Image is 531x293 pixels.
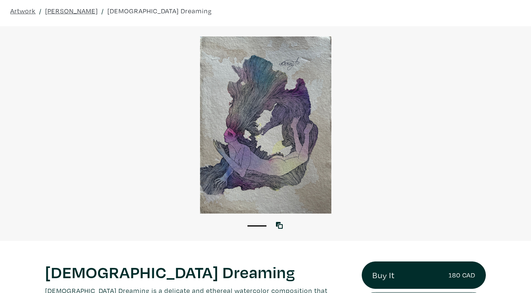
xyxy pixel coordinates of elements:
span: / [39,6,42,16]
h1: [DEMOGRAPHIC_DATA] Dreaming [45,261,350,282]
a: [DEMOGRAPHIC_DATA] Dreaming [107,6,212,16]
span: / [101,6,104,16]
button: 1 of 1 [247,225,266,226]
a: Artwork [10,6,36,16]
a: [PERSON_NAME] [45,6,98,16]
small: 180 CAD [449,270,475,280]
a: Buy It180 CAD [362,261,486,289]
